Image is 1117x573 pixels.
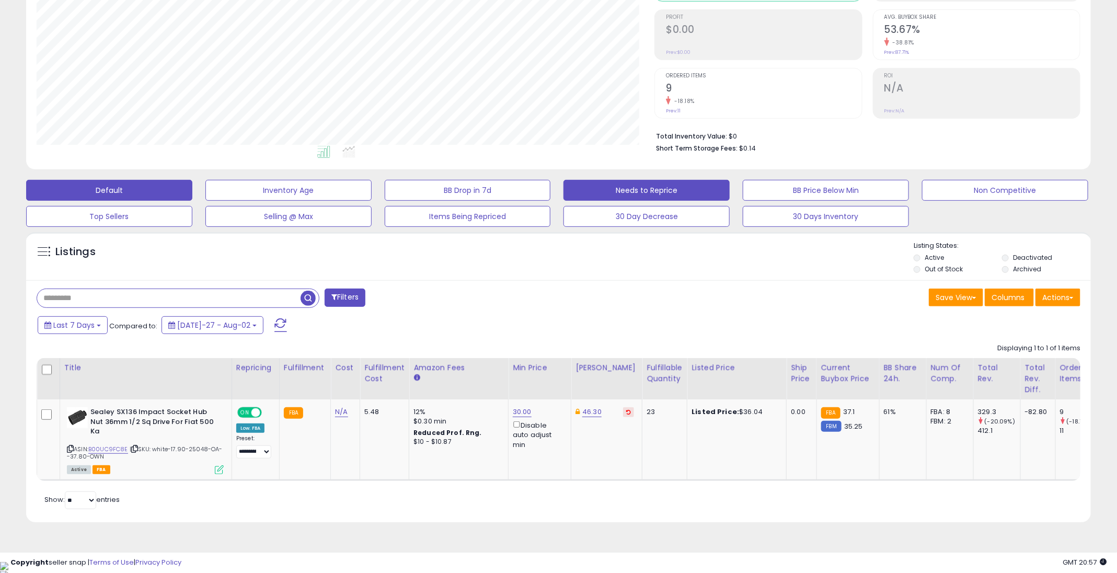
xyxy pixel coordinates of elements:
h2: N/A [884,82,1080,96]
span: 35.25 [844,421,863,431]
a: N/A [335,407,348,417]
small: Prev: 87.71% [884,49,909,55]
div: FBA: 8 [931,407,965,417]
span: Avg. Buybox Share [884,15,1080,20]
div: ASIN: [67,407,224,473]
img: 31gsOC1qrgL._SL40_.jpg [67,407,88,428]
div: Ship Price [791,362,812,384]
span: FBA [93,465,110,474]
button: BB Price Below Min [743,180,909,201]
label: Deactivated [1014,253,1053,262]
button: Save View [929,289,983,306]
small: Prev: 11 [666,108,681,114]
b: Short Term Storage Fees: [656,144,738,153]
button: Columns [985,289,1034,306]
div: Repricing [236,362,275,373]
div: 412.1 [978,426,1020,436]
small: -38.81% [889,39,915,47]
div: FBM: 2 [931,417,965,426]
label: Archived [1014,265,1042,273]
div: Title [64,362,227,373]
div: 23 [647,407,679,417]
span: Compared to: [109,321,157,331]
div: seller snap | | [10,558,181,568]
div: BB Share 24h. [884,362,922,384]
div: Total Rev. [978,362,1016,384]
button: 30 Day Decrease [563,206,730,227]
span: $0.14 [739,143,756,153]
label: Active [925,253,945,262]
span: ROI [884,73,1080,79]
div: Listed Price [692,362,782,373]
div: Cost [335,362,355,373]
button: [DATE]-27 - Aug-02 [162,316,263,334]
div: $0.30 min [413,417,500,426]
a: Privacy Policy [135,557,181,567]
label: Out of Stock [925,265,963,273]
div: [PERSON_NAME] [575,362,638,373]
span: | SKU: white-17.90-25048-OA--37.80-OWN [67,445,223,461]
button: Items Being Repriced [385,206,551,227]
small: (-20.09%) [985,417,1015,426]
span: [DATE]-27 - Aug-02 [177,320,250,330]
span: Ordered Items [666,73,861,79]
button: Actions [1035,289,1080,306]
div: Disable auto adjust min [513,419,563,450]
div: Num of Comp. [931,362,969,384]
span: Show: entries [44,495,120,505]
span: 2025-08-10 20:57 GMT [1063,557,1107,567]
button: Top Sellers [26,206,192,227]
h2: 53.67% [884,24,1080,38]
b: Total Inventory Value: [656,132,727,141]
button: Needs to Reprice [563,180,730,201]
div: 329.3 [978,407,1020,417]
small: FBA [284,407,303,419]
div: Fulfillment Cost [364,362,405,384]
button: Selling @ Max [205,206,372,227]
small: Prev: N/A [884,108,905,114]
button: 30 Days Inventory [743,206,909,227]
a: Terms of Use [89,557,134,567]
div: 12% [413,407,500,417]
small: (-18.18%) [1067,417,1093,426]
strong: Copyright [10,557,49,567]
button: BB Drop in 7d [385,180,551,201]
small: -18.18% [671,97,695,105]
a: 46.30 [582,407,602,417]
div: 5.48 [364,407,401,417]
b: Sealey SX136 Impact Socket Hub Nut 36mm 1/2 Sq Drive For Fiat 500 Ka [90,407,217,439]
div: 0.00 [791,407,808,417]
h2: 9 [666,82,861,96]
div: 61% [884,407,918,417]
span: Last 7 Days [53,320,95,330]
div: Current Buybox Price [821,362,875,384]
small: FBA [821,407,840,419]
div: 11 [1060,426,1102,436]
div: -82.80 [1025,407,1047,417]
li: $0 [656,129,1073,142]
span: 37.1 [843,407,855,417]
div: 9 [1060,407,1102,417]
b: Reduced Prof. Rng. [413,428,482,437]
div: Total Rev. Diff. [1025,362,1051,395]
span: Profit [666,15,861,20]
button: Filters [325,289,365,307]
div: Displaying 1 to 1 of 1 items [997,343,1080,353]
div: Low. FBA [236,423,264,433]
div: Fulfillment [284,362,326,373]
div: Preset: [236,435,271,459]
a: B00UC9FC8E [88,445,128,454]
div: $10 - $10.87 [413,438,500,446]
div: Fulfillable Quantity [647,362,683,384]
small: Prev: $0.00 [666,49,690,55]
h5: Listings [55,245,96,259]
button: Default [26,180,192,201]
span: Columns [992,292,1024,303]
button: Non Competitive [922,180,1088,201]
button: Last 7 Days [38,316,108,334]
div: Amazon Fees [413,362,504,373]
h2: $0.00 [666,24,861,38]
div: Min Price [513,362,567,373]
span: All listings currently available for purchase on Amazon [67,465,91,474]
span: OFF [260,408,277,417]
